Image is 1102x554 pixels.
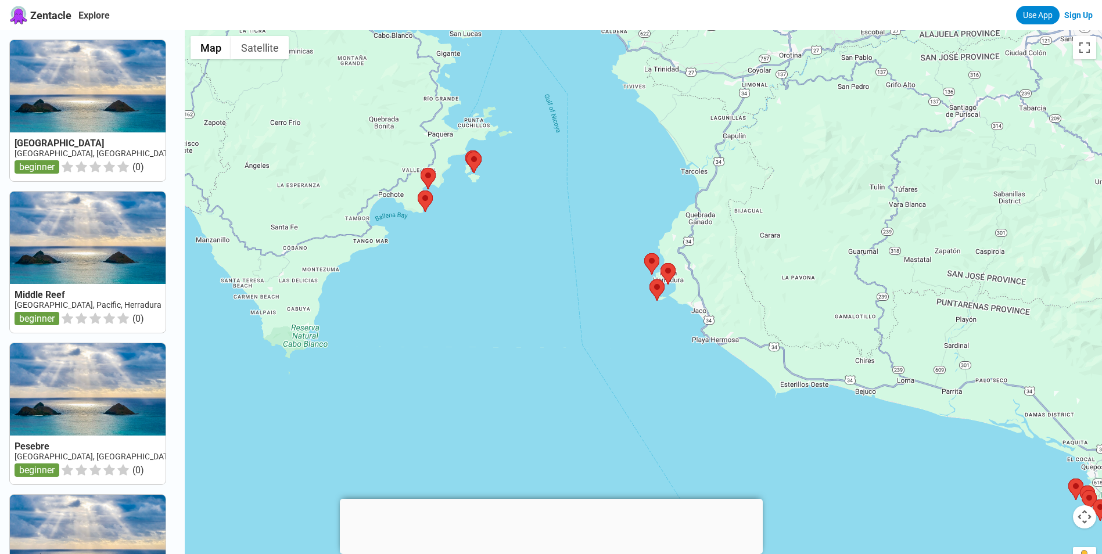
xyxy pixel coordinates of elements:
a: Zentacle logoZentacle [9,6,71,24]
button: Toggle fullscreen view [1073,36,1096,59]
a: Explore [78,10,110,21]
span: Zentacle [30,9,71,21]
iframe: Advertisement [340,499,763,551]
button: Show street map [191,36,231,59]
img: Zentacle logo [9,6,28,24]
button: Map camera controls [1073,505,1096,528]
a: Sign Up [1064,10,1093,20]
a: Use App [1016,6,1060,24]
button: Show satellite imagery [231,36,289,59]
